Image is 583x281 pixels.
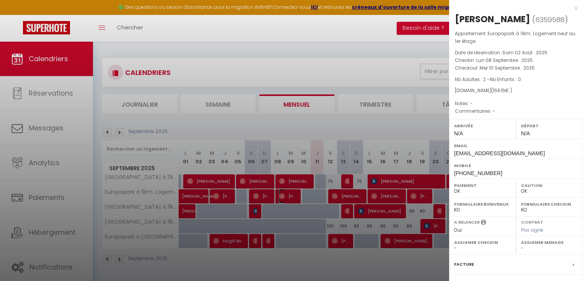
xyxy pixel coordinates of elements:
[481,219,486,227] i: Sélectionner OUI si vous souhaiter envoyer les séquences de messages post-checkout
[455,57,577,64] p: Checkin :
[455,107,577,115] p: Commentaires :
[454,239,511,246] label: Assigner Checkin
[490,76,521,83] span: Nb Enfants : 0
[454,260,474,268] label: Facture
[493,108,495,114] span: -
[521,182,578,189] label: Caution
[521,227,543,233] span: Pas signé
[454,162,578,169] label: Mobile
[550,247,577,275] iframe: Chat
[455,13,530,25] div: [PERSON_NAME]
[449,4,577,13] div: x
[455,100,577,107] p: Notes :
[521,219,543,224] label: Contrat
[502,49,547,56] span: Sam 02 Août . 2025
[454,170,502,176] span: [PHONE_NUMBER]
[454,130,463,136] span: N/A
[470,100,473,107] span: -
[455,76,521,83] span: Nb Adultes : 2 -
[455,49,577,57] p: Date de réservation :
[521,239,578,246] label: Assigner Menage
[454,219,480,226] label: A relancer
[521,200,578,208] label: Formulaire Checkin
[455,87,577,94] div: [DOMAIN_NAME]
[532,14,568,25] span: ( )
[521,122,578,130] label: Départ
[454,122,511,130] label: Arrivée
[455,30,577,45] p: Appartement :
[480,65,535,71] span: Mer 10 Septembre . 2025
[455,64,577,72] p: Checkout :
[493,87,505,94] span: 156.15
[521,130,530,136] span: N/A
[454,182,511,189] label: Paiement
[454,200,511,208] label: Formulaire Bienvenue
[455,30,575,44] span: Europapark à 11km. Logement neuf au 1er étage
[454,142,578,149] label: Email
[454,150,545,156] span: [EMAIL_ADDRESS][DOMAIN_NAME]
[476,57,533,63] span: Lun 08 Septembre . 2025
[535,15,565,24] span: 6359588
[491,87,512,94] span: ( € )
